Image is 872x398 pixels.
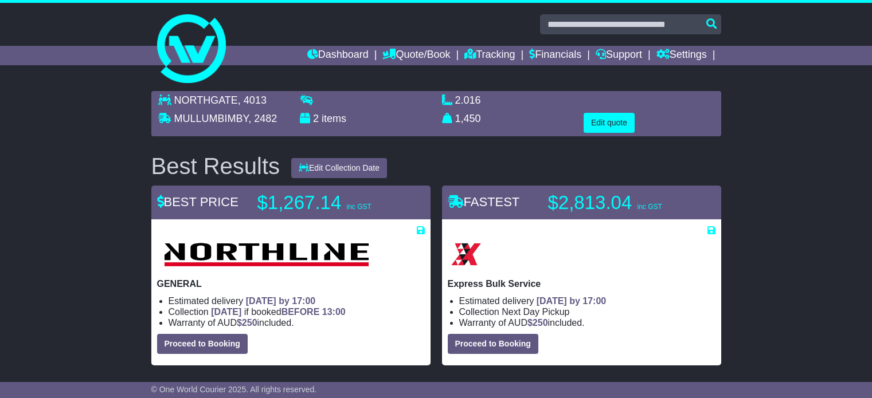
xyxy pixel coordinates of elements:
span: BEFORE [281,307,320,317]
span: inc GST [637,203,662,211]
p: $2,813.04 [548,191,691,214]
a: Quote/Book [382,46,450,65]
li: Estimated delivery [169,295,425,306]
a: Support [596,46,642,65]
span: 250 [242,318,257,328]
p: GENERAL [157,278,425,289]
img: Border Express: Express Bulk Service [448,236,484,273]
span: Next Day Pickup [502,307,569,317]
li: Collection [459,306,715,317]
button: Proceed to Booking [157,334,248,354]
div: Best Results [146,153,286,179]
span: 250 [533,318,548,328]
a: Dashboard [307,46,369,65]
span: items [322,113,346,124]
button: Proceed to Booking [448,334,538,354]
span: inc GST [346,203,371,211]
a: Settings [656,46,707,65]
a: Financials [529,46,581,65]
span: © One World Courier 2025. All rights reserved. [151,385,317,394]
p: Express Bulk Service [448,278,715,289]
li: Estimated delivery [459,295,715,306]
li: Warranty of AUD included. [169,317,425,328]
span: $ [527,318,548,328]
li: Collection [169,306,425,317]
span: FASTEST [448,195,520,209]
span: NORTHGATE [174,94,238,106]
span: [DATE] by 17:00 [246,296,316,306]
span: MULLUMBIMBY [174,113,249,124]
span: 1,450 [455,113,481,124]
a: Tracking [464,46,515,65]
span: 2.016 [455,94,481,106]
li: Warranty of AUD included. [459,317,715,328]
span: $ [237,318,257,328]
span: [DATE] by 17:00 [537,296,607,306]
p: $1,267.14 [257,191,401,214]
span: , 4013 [238,94,267,106]
button: Edit Collection Date [291,158,387,178]
span: , 2482 [248,113,277,124]
span: 13:00 [322,307,346,317]
button: Edit quote [584,113,635,133]
img: Northline Distribution: GENERAL [157,236,376,273]
span: if booked [211,307,345,317]
span: 2 [313,113,319,124]
span: BEST PRICE [157,195,238,209]
span: [DATE] [211,307,241,317]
